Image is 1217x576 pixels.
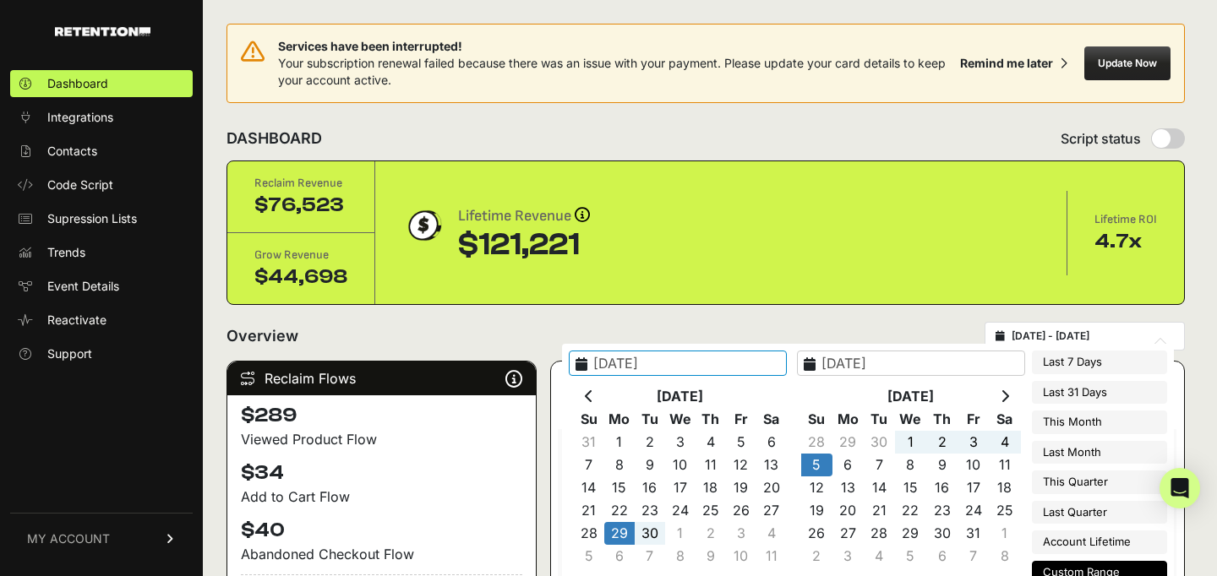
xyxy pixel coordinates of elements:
td: 2 [926,431,958,454]
td: 4 [756,522,787,545]
td: 3 [832,545,864,568]
td: 1 [989,522,1020,545]
td: 9 [926,454,958,476]
h2: Overview [226,324,298,348]
td: 14 [574,476,604,499]
td: 12 [801,476,832,499]
td: 11 [756,545,787,568]
td: 8 [665,545,696,568]
a: Reactivate [10,307,193,334]
td: 26 [801,522,832,545]
div: Abandoned Checkout Flow [241,544,522,564]
th: [DATE] [604,385,756,408]
td: 29 [832,431,864,454]
h4: $40 [241,517,522,544]
th: Fr [726,408,756,431]
li: Last 31 Days [1032,381,1167,405]
div: Open Intercom Messenger [1160,468,1200,508]
td: 6 [832,454,864,476]
li: This Quarter [1032,470,1167,494]
td: 2 [801,545,832,568]
td: 10 [958,454,989,476]
td: 28 [864,522,895,545]
td: 3 [665,431,696,454]
td: 1 [604,431,635,454]
img: Retention.com [55,27,150,36]
td: 21 [864,499,895,522]
td: 5 [895,545,926,568]
th: Sa [756,408,787,431]
td: 22 [895,499,926,522]
td: 28 [574,522,604,545]
td: 10 [665,454,696,476]
button: Update Now [1084,46,1171,80]
td: 5 [801,454,832,476]
td: 20 [832,499,864,522]
td: 4 [989,431,1020,454]
img: dollar-coin-05c43ed7efb7bc0c12610022525b4bbbb207c7efeef5aecc26f025e68dcafac9.png [402,204,445,247]
td: 14 [864,476,895,499]
td: 23 [635,499,665,522]
th: Fr [958,408,989,431]
td: 26 [726,499,756,522]
td: 15 [895,476,926,499]
span: Code Script [47,177,113,193]
td: 13 [756,454,787,476]
td: 6 [604,545,635,568]
li: Last Month [1032,441,1167,465]
a: Trends [10,239,193,266]
span: Dashboard [47,75,108,92]
th: Th [926,408,958,431]
a: Dashboard [10,70,193,97]
th: Su [801,408,832,431]
td: 31 [958,522,989,545]
td: 20 [756,476,787,499]
td: 29 [604,522,635,545]
td: 11 [989,454,1020,476]
td: 28 [801,431,832,454]
td: 24 [958,499,989,522]
th: Mo [604,408,635,431]
span: Reactivate [47,312,106,329]
td: 18 [696,476,726,499]
th: [DATE] [832,385,990,408]
div: Reclaim Flows [227,361,536,395]
td: 30 [926,522,958,545]
td: 19 [801,499,832,522]
td: 7 [864,454,895,476]
div: $121,221 [458,228,590,262]
td: 8 [604,454,635,476]
div: Remind me later [960,55,1053,72]
div: $76,523 [254,192,347,219]
th: Sa [989,408,1020,431]
th: We [895,408,926,431]
span: Services have been interrupted! [278,38,953,55]
a: Code Script [10,171,193,198]
td: 16 [635,476,665,499]
span: Your subscription renewal failed because there was an issue with your payment. Please update your... [278,56,946,87]
td: 2 [696,522,726,545]
li: Last 7 Days [1032,350,1167,374]
td: 7 [574,454,604,476]
td: 21 [574,499,604,522]
li: Account Lifetime [1032,530,1167,554]
td: 12 [726,454,756,476]
td: 4 [864,545,895,568]
div: Viewed Product Flow [241,429,522,449]
li: Last Quarter [1032,501,1167,524]
td: 30 [864,431,895,454]
div: Reclaim Revenue [254,175,347,192]
td: 5 [726,431,756,454]
td: 7 [635,545,665,568]
th: Mo [832,408,864,431]
h2: DASHBOARD [226,127,322,150]
td: 13 [832,476,864,499]
a: Support [10,340,193,367]
td: 1 [665,522,696,545]
td: 17 [958,476,989,499]
div: Grow Revenue [254,247,347,264]
span: Integrations [47,109,113,126]
span: Supression Lists [47,210,137,227]
h4: $289 [241,402,522,429]
td: 8 [989,545,1020,568]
